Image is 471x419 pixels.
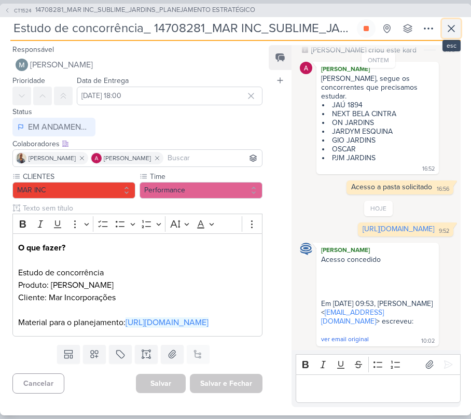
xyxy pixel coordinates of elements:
div: esc [442,40,461,51]
div: 9:52 [439,227,449,235]
div: 16:56 [437,185,449,193]
div: [PERSON_NAME] criou este kard [311,45,417,55]
div: Editor toolbar [296,354,461,374]
a: [EMAIL_ADDRESS][DOMAIN_NAME] [321,308,384,326]
img: Iara Santos [16,153,26,163]
img: Caroline Traven De Andrade [300,243,312,255]
button: MAR INC [12,182,135,199]
label: Prioridade [12,76,45,85]
button: EM ANDAMENTO [12,118,95,136]
div: EM ANDAMENTO [28,121,90,133]
li: PJM JARDINS [322,153,434,162]
span: [PERSON_NAME] [104,153,151,163]
img: Alessandra Gomes [91,153,102,163]
a: [URL][DOMAIN_NAME] [363,225,434,233]
div: Editor toolbar [12,214,262,234]
span: [PERSON_NAME] [29,153,76,163]
label: Responsável [12,45,54,54]
label: CLIENTES [22,171,135,182]
input: Select a date [77,87,262,105]
li: NEXT BELA CINTRA [322,109,434,118]
div: Editor editing area: main [296,374,461,403]
span: ver email original [321,336,369,343]
a: [URL][DOMAIN_NAME] [126,317,209,328]
button: Performance [140,182,262,199]
div: [PERSON_NAME] [318,245,437,255]
strong: O que fazer? [18,243,65,253]
div: [PERSON_NAME], segue os concorrentes que precisamos estudar. [321,74,434,101]
label: Data de Entrega [77,76,129,85]
span: Acesso concedido Em [DATE] 09:53, [PERSON_NAME] < > escreveu: [321,255,437,334]
div: Parar relógio [362,24,370,33]
p: Estudo de concorrência [18,242,257,279]
li: ON JARDINS [322,118,434,127]
span: [PERSON_NAME] [30,59,93,71]
li: GIO JARDINS [322,136,434,145]
li: JAÚ 1894 [322,101,434,109]
div: Colaboradores [12,138,262,149]
label: Status [12,107,32,116]
button: [PERSON_NAME] [12,55,262,74]
div: [PERSON_NAME] [318,64,437,74]
button: Cancelar [12,373,64,394]
li: OSCAR [322,145,434,153]
input: Kard Sem Título [10,19,355,38]
img: Alessandra Gomes [300,62,312,74]
div: 10:02 [421,337,435,345]
div: Editor editing area: main [12,233,262,337]
label: Time [149,171,262,182]
input: Buscar [165,152,260,164]
p: Produto: [PERSON_NAME] Cliente: Mar Incorporações Material para o planejamento: [18,279,257,329]
input: Texto sem título [21,203,262,214]
li: JARDYM ESQUINA [322,127,434,136]
div: Acesso a pasta solicitado [351,183,432,191]
img: Mariana Amorim [16,59,28,71]
div: 16:52 [422,165,435,173]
